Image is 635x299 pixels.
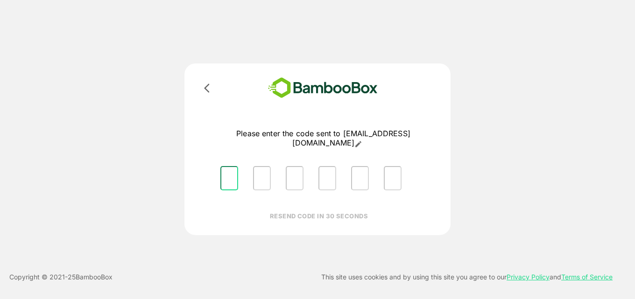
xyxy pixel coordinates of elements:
[507,273,550,281] a: Privacy Policy
[254,75,391,101] img: bamboobox
[351,166,369,190] input: Please enter OTP character 5
[220,166,238,190] input: Please enter OTP character 1
[321,271,613,283] p: This site uses cookies and by using this site you agree to our and
[286,166,303,190] input: Please enter OTP character 3
[561,273,613,281] a: Terms of Service
[9,271,113,283] p: Copyright © 2021- 25 BambooBox
[318,166,336,190] input: Please enter OTP character 4
[213,129,434,147] p: Please enter the code sent to [EMAIL_ADDRESS][DOMAIN_NAME]
[253,166,271,190] input: Please enter OTP character 2
[384,166,402,190] input: Please enter OTP character 6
